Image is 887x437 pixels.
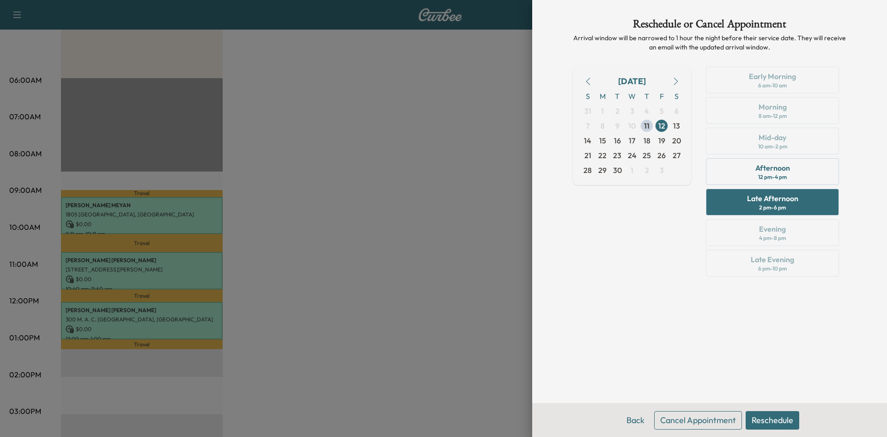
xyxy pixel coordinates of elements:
[580,89,595,104] span: S
[610,89,625,104] span: T
[673,120,680,131] span: 13
[631,165,633,176] span: 1
[584,135,591,146] span: 14
[674,105,679,117] span: 6
[601,120,605,131] span: 8
[639,89,654,104] span: T
[673,150,680,161] span: 27
[583,165,592,176] span: 28
[628,120,636,131] span: 10
[755,162,790,173] div: Afternoon
[613,165,622,176] span: 30
[654,411,742,430] button: Cancel Appointment
[628,150,637,161] span: 24
[601,105,604,117] span: 1
[586,120,589,131] span: 7
[657,150,666,161] span: 26
[629,135,635,146] span: 17
[613,150,621,161] span: 23
[660,105,664,117] span: 5
[669,89,684,104] span: S
[672,135,681,146] span: 20
[747,193,798,204] div: Late Afternoon
[644,120,650,131] span: 11
[618,75,646,88] div: [DATE]
[598,165,607,176] span: 29
[615,105,620,117] span: 2
[643,150,651,161] span: 25
[660,165,664,176] span: 3
[644,135,650,146] span: 18
[615,120,620,131] span: 9
[595,89,610,104] span: M
[658,120,665,131] span: 12
[584,105,591,117] span: 31
[759,204,786,211] div: 2 pm - 6 pm
[573,18,846,33] h1: Reschedule or Cancel Appointment
[584,150,591,161] span: 21
[644,105,649,117] span: 4
[573,33,846,52] p: Arrival window will be narrowed to 1 hour the night before their service date. They will receive ...
[630,105,634,117] span: 3
[614,135,621,146] span: 16
[625,89,639,104] span: W
[598,150,607,161] span: 22
[746,411,799,430] button: Reschedule
[620,411,650,430] button: Back
[654,89,669,104] span: F
[645,165,649,176] span: 2
[758,173,787,181] div: 12 pm - 4 pm
[599,135,606,146] span: 15
[658,135,665,146] span: 19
